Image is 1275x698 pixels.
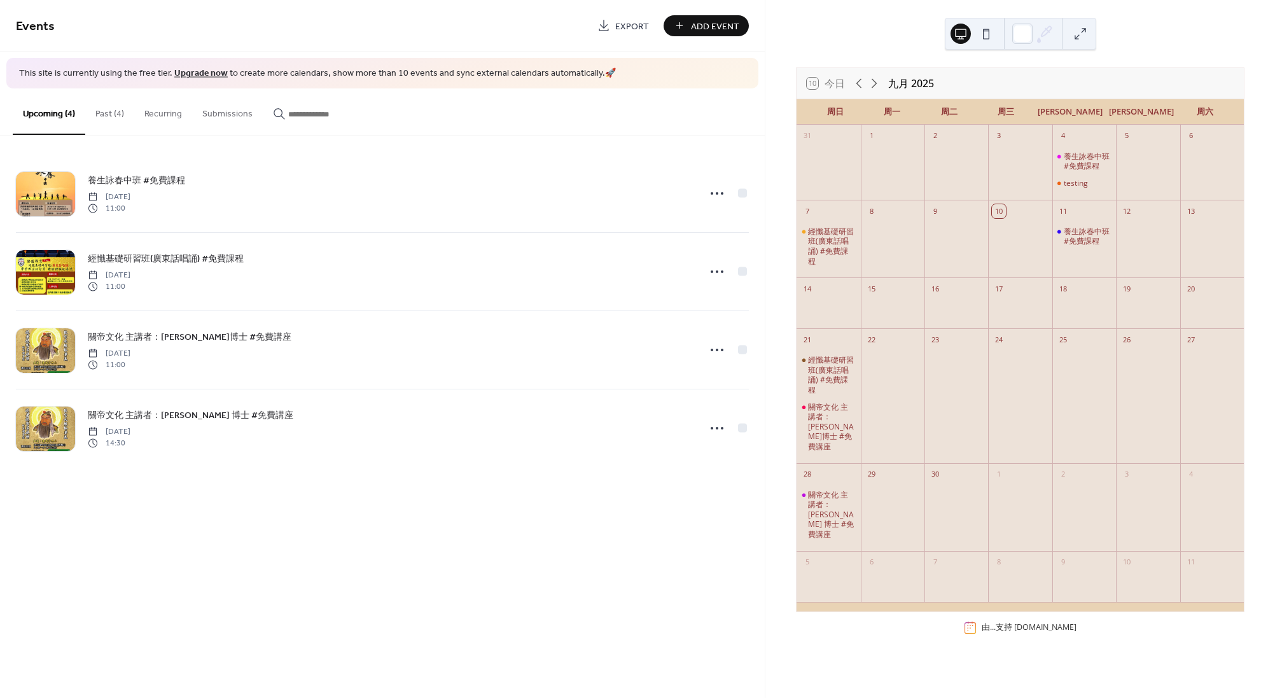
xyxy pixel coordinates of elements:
div: 31 [800,129,814,143]
div: 養生詠春中班 #免費課程 [1052,227,1116,246]
div: 2 [928,129,942,143]
button: Submissions [192,88,263,134]
div: 30 [928,468,942,482]
div: 周六 [1177,99,1234,125]
div: 關帝文化 主講者：[PERSON_NAME] 博士 #免費講座 [808,490,855,540]
div: 周日 [807,99,863,125]
div: 3 [992,129,1006,143]
span: 11:00 [88,203,130,214]
div: 周一 [864,99,921,125]
div: 13 [1184,204,1198,218]
div: 10 [992,204,1006,218]
div: 27 [1184,333,1198,347]
div: 5 [800,555,814,569]
div: 4 [1184,468,1198,482]
div: 17 [992,282,1006,296]
div: 1 [992,468,1006,482]
span: 11:00 [88,359,130,371]
a: 養生詠春中班 #免費課程 [88,173,185,188]
span: 14:30 [88,438,130,449]
a: 關帝文化 主講者：[PERSON_NAME] 博士 #免費講座 [88,408,293,422]
span: [DATE] [88,269,130,281]
div: 周二 [921,99,977,125]
div: 29 [865,468,879,482]
div: 2 [1056,468,1070,482]
div: 9 [928,204,942,218]
div: 九月 2025 [888,76,934,91]
span: [DATE] [88,191,130,202]
button: Add Event [664,15,749,36]
div: 養生詠春中班 #免費課程 [1064,151,1111,171]
a: Upgrade now [174,65,228,82]
div: 9 [1056,555,1070,569]
div: 4 [1056,129,1070,143]
div: 28 [800,468,814,482]
div: 14 [800,282,814,296]
div: 由...支持 [982,622,1076,633]
div: 16 [928,282,942,296]
div: 11 [1184,555,1198,569]
span: [DATE] [88,347,130,359]
div: 19 [1120,282,1134,296]
div: 關帝文化 主講者：連瑞芳 博士 #免費講座 [797,490,860,540]
div: 10 [1120,555,1134,569]
span: Export [615,20,649,33]
span: Events [16,14,55,39]
div: 21 [800,333,814,347]
div: 20 [1184,282,1198,296]
span: This site is currently using the free tier. to create more calendars, show more than 10 events an... [19,67,616,80]
div: testing [1052,178,1116,188]
div: 關帝文化 主講者：[PERSON_NAME]博士 #免費講座 [808,402,855,452]
div: 周三 [977,99,1034,125]
button: Past (4) [85,88,134,134]
div: 25 [1056,333,1070,347]
div: 1 [865,129,879,143]
div: 關帝文化 主講者：連瑞芳博士 #免費講座 [797,402,860,452]
div: [PERSON_NAME] [1106,99,1177,125]
div: 8 [865,204,879,218]
div: 經懺基礎研習班(廣東話唱誦) #免費課程 [808,355,855,394]
div: 18 [1056,282,1070,296]
div: 經懺基礎研習班(廣東話唱誦) #免費課程 [808,227,855,266]
div: 5 [1120,129,1134,143]
a: Export [588,15,658,36]
div: 3 [1120,468,1134,482]
span: [DATE] [88,426,130,437]
span: 養生詠春中班 #免費課程 [88,174,185,187]
div: 26 [1120,333,1134,347]
span: 11:00 [88,281,130,293]
div: 7 [800,204,814,218]
div: 15 [865,282,879,296]
div: 6 [1184,129,1198,143]
div: 養生詠春中班 #免費課程 [1052,151,1116,171]
div: 23 [928,333,942,347]
div: testing [1064,178,1088,188]
div: 24 [992,333,1006,347]
button: Recurring [134,88,192,134]
div: 7 [928,555,942,569]
div: 8 [992,555,1006,569]
div: 經懺基礎研習班(廣東話唱誦) #免費課程 [797,355,860,394]
div: 12 [1120,204,1134,218]
span: 經懺基礎研習班(廣東話唱誦) #免費課程 [88,252,244,265]
a: [DOMAIN_NAME] [1014,622,1076,632]
div: 6 [865,555,879,569]
span: Add Event [691,20,739,33]
button: Upcoming (4) [13,88,85,135]
a: 經懺基礎研習班(廣東話唱誦) #免費課程 [88,251,244,266]
div: [PERSON_NAME] [1035,99,1106,125]
div: 22 [865,333,879,347]
a: 關帝文化 主講者：[PERSON_NAME]博士 #免費講座 [88,330,291,344]
div: 11 [1056,204,1070,218]
div: 經懺基礎研習班(廣東話唱誦) #免費課程 [797,227,860,266]
div: 養生詠春中班 #免費課程 [1064,227,1111,246]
